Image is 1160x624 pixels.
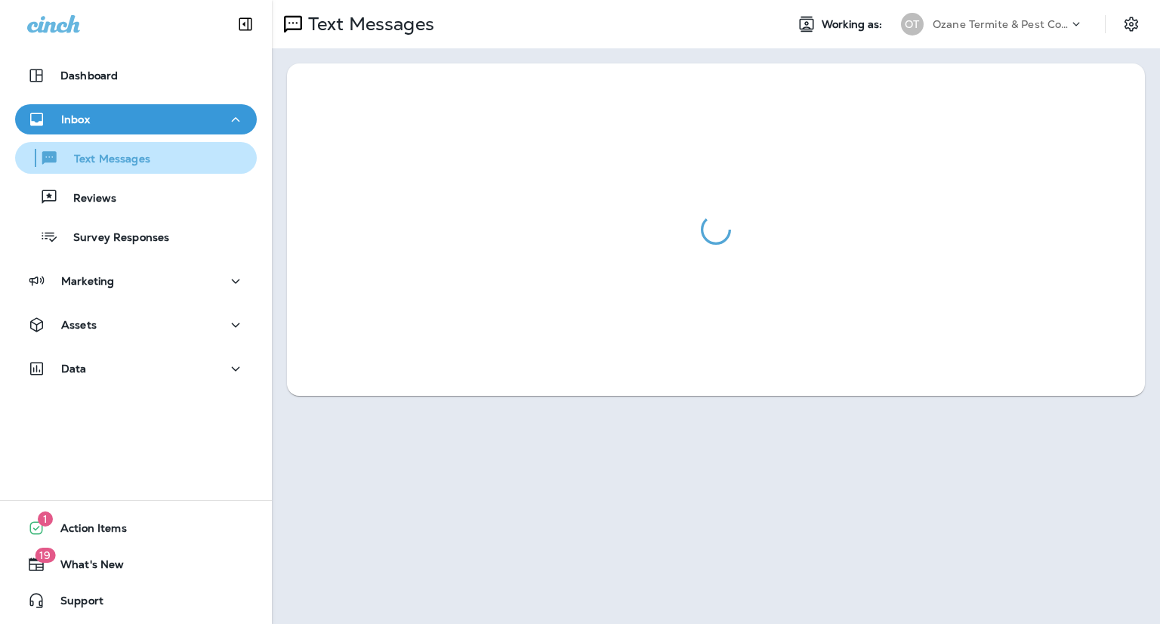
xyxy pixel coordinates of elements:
span: Support [45,595,103,613]
span: 1 [38,511,53,527]
button: Dashboard [15,60,257,91]
p: Marketing [61,275,114,287]
p: Text Messages [302,13,434,36]
p: Text Messages [59,153,150,167]
button: Settings [1118,11,1145,38]
span: Action Items [45,522,127,540]
p: Ozane Termite & Pest Control [933,18,1069,30]
p: Inbox [61,113,90,125]
p: Data [61,363,87,375]
button: Support [15,585,257,616]
span: 19 [35,548,55,563]
button: Survey Responses [15,221,257,252]
p: Assets [61,319,97,331]
button: Text Messages [15,142,257,174]
button: Assets [15,310,257,340]
button: Marketing [15,266,257,296]
p: Survey Responses [58,231,169,246]
button: 1Action Items [15,513,257,543]
button: Collapse Sidebar [224,9,267,39]
button: Reviews [15,181,257,213]
span: Working as: [822,18,886,31]
p: Dashboard [60,70,118,82]
div: OT [901,13,924,36]
p: Reviews [58,192,116,206]
button: Inbox [15,104,257,134]
button: 19What's New [15,549,257,579]
button: Data [15,354,257,384]
span: What's New [45,558,124,576]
